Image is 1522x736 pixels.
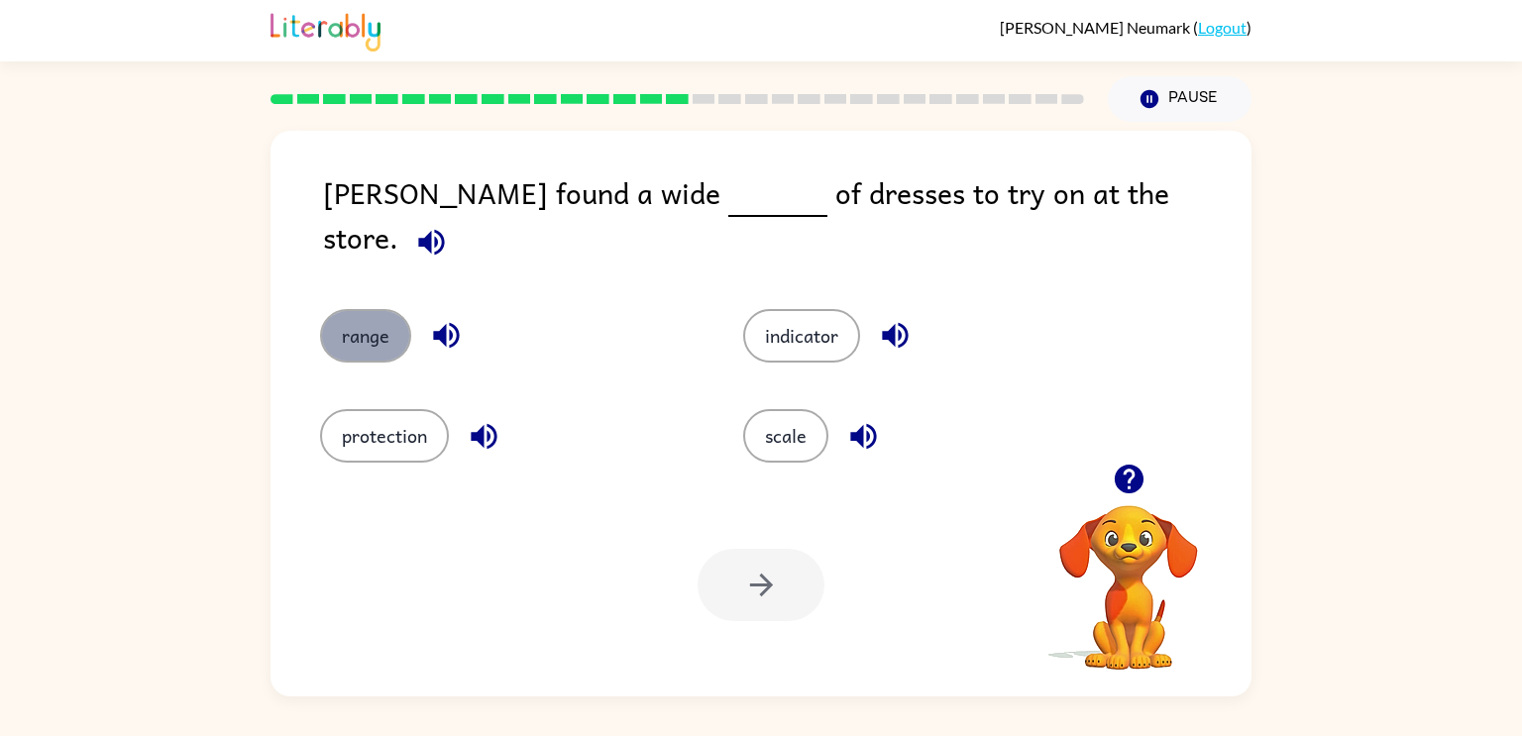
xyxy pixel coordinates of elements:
button: protection [320,409,449,463]
img: Literably [271,8,380,52]
a: Logout [1198,18,1247,37]
button: indicator [743,309,860,363]
button: Pause [1108,76,1251,122]
button: scale [743,409,828,463]
span: [PERSON_NAME] Neumark [1000,18,1193,37]
div: [PERSON_NAME] found a wide of dresses to try on at the store. [323,170,1251,269]
video: Your browser must support playing .mp4 files to use Literably. Please try using another browser. [1030,474,1228,673]
div: ( ) [1000,18,1251,37]
button: range [320,309,411,363]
